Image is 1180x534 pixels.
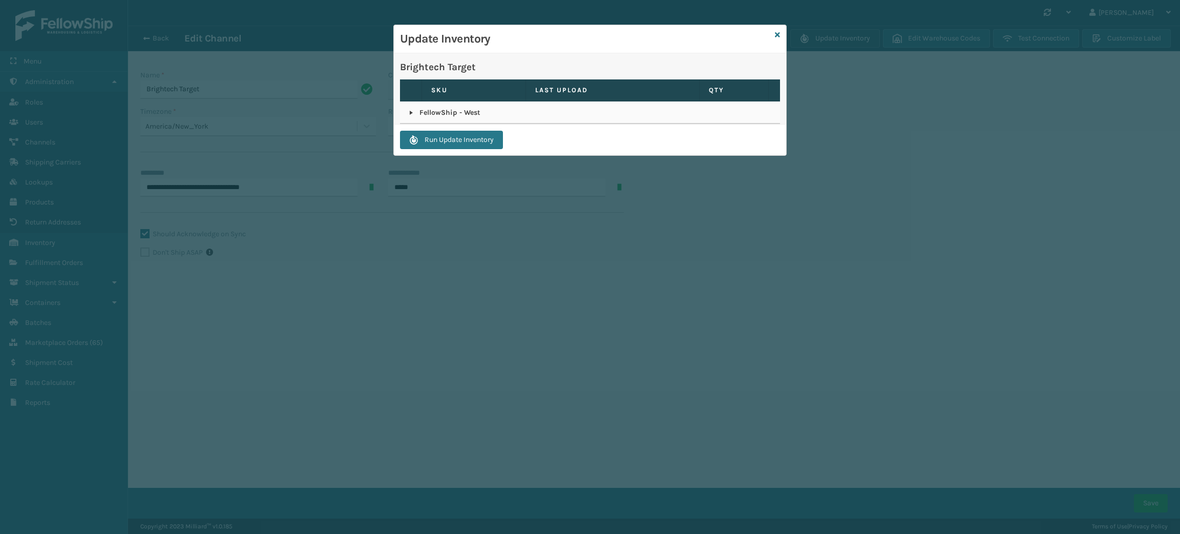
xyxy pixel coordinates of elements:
p: Brightech Target [400,59,780,75]
label: SKU [431,86,516,95]
label: Last Upload [535,86,689,95]
button: Run Update Inventory [400,131,503,149]
p: FellowShip - West [409,108,771,118]
label: QTY [709,86,759,95]
h3: Update Inventory [400,31,771,47]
